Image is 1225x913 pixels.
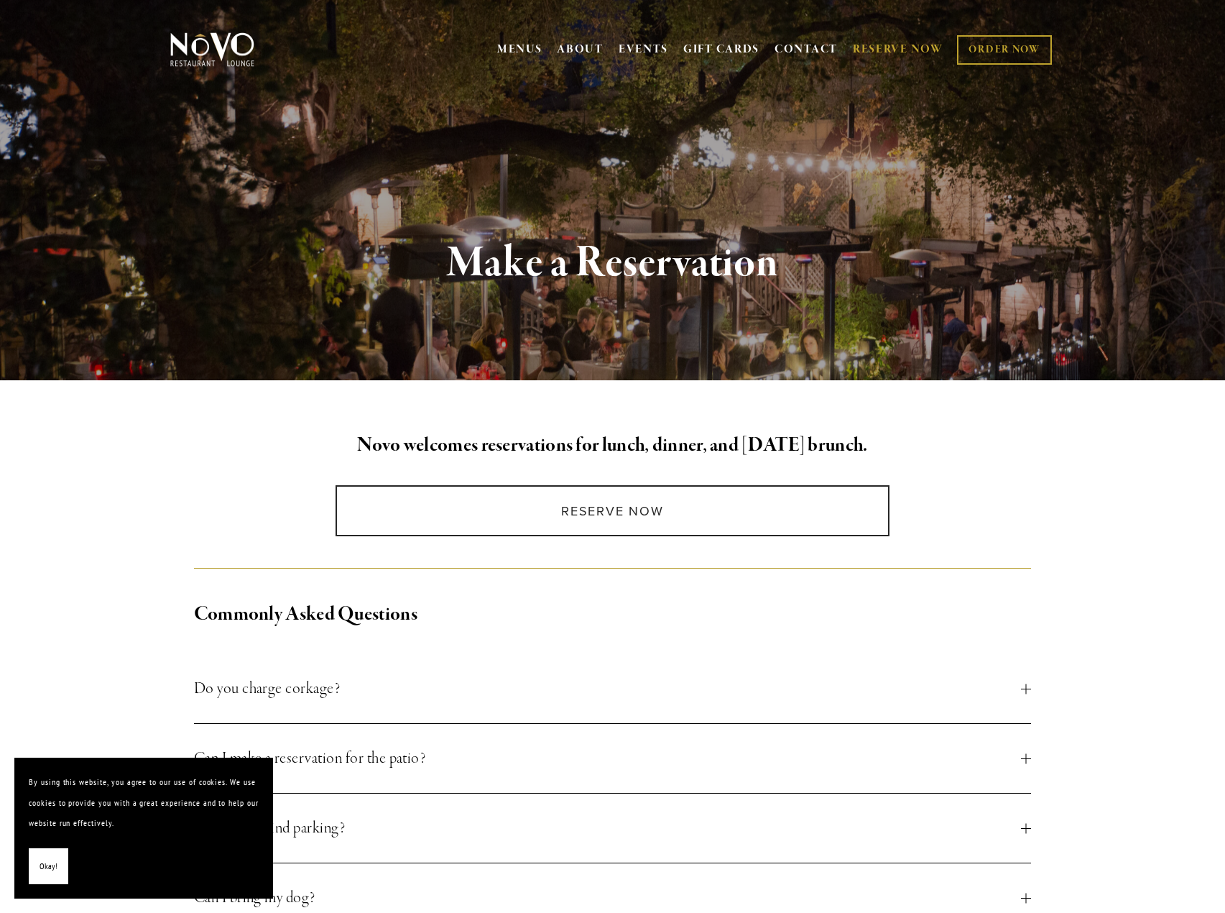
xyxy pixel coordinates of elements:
button: Can I make a reservation for the patio? [194,724,1032,793]
button: Do you charge corkage? [194,654,1032,723]
a: ABOUT [557,42,604,57]
a: Reserve Now [336,485,889,536]
a: EVENTS [619,42,668,57]
h2: Commonly Asked Questions [194,600,1032,630]
span: Can I make a reservation for the patio? [194,745,1022,771]
span: Okay! [40,856,57,877]
span: Where do I find parking? [194,815,1022,841]
span: Can I bring my dog? [194,885,1022,911]
a: MENUS [497,42,542,57]
a: CONTACT [775,36,838,63]
strong: Make a Reservation [447,236,778,290]
section: Cookie banner [14,758,273,899]
a: RESERVE NOW [853,36,943,63]
p: By using this website, you agree to our use of cookies. We use cookies to provide you with a grea... [29,772,259,834]
h2: Novo welcomes reservations for lunch, dinner, and [DATE] brunch. [194,431,1032,461]
span: Do you charge corkage? [194,676,1022,702]
a: ORDER NOW [957,35,1051,65]
button: Okay! [29,848,68,885]
a: GIFT CARDS [683,36,759,63]
button: Where do I find parking? [194,794,1032,863]
img: Novo Restaurant &amp; Lounge [167,32,257,68]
